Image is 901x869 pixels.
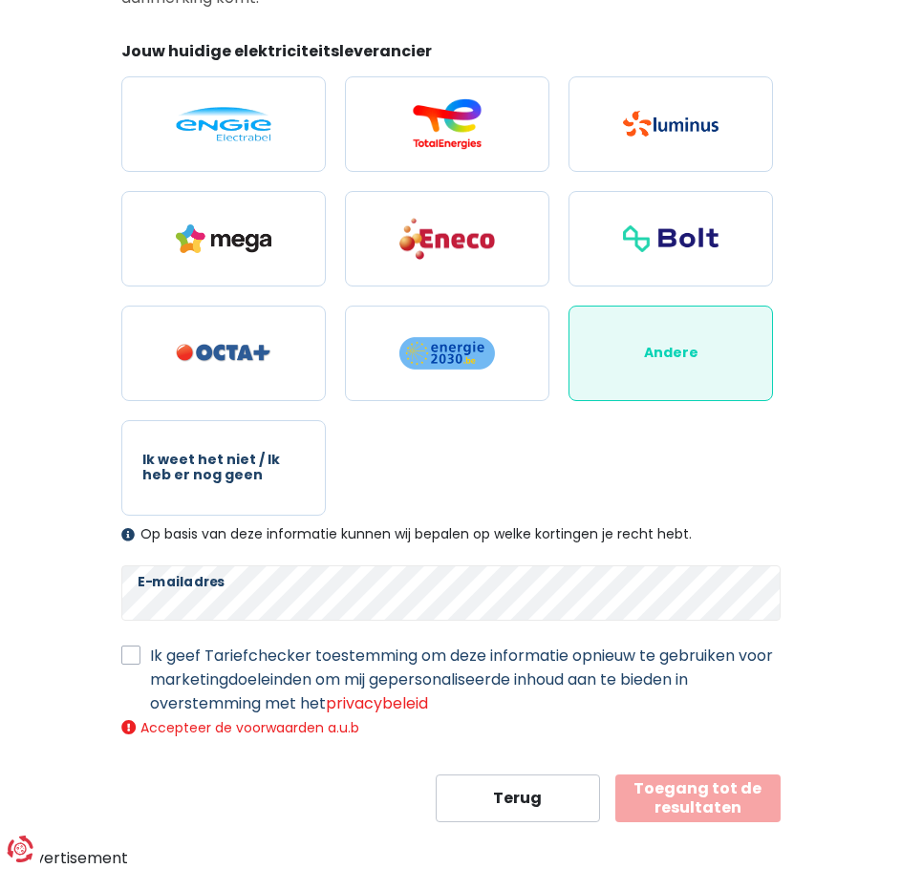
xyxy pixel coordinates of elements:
img: Engie / Electrabel [176,107,271,141]
button: Terug [436,774,601,822]
div: Accepteer de voorwaarden a.u.b [121,719,781,736]
span: Ik weet het niet / Ik heb er nog geen [142,453,304,482]
img: Total Energies / Lampiris [399,98,495,150]
img: Luminus [623,111,719,137]
img: Octa+ [176,344,271,362]
button: Toegang tot de resultaten [615,774,781,822]
img: Bolt [623,225,719,252]
div: Op basis van deze informatie kunnen wij bepalen op welke kortingen je recht hebt. [121,526,781,542]
a: privacybeleid [326,692,428,714]
img: Mega [176,224,271,253]
legend: Jouw huidige elektriciteitsleverancier [121,40,781,70]
span: Andere [644,346,698,360]
img: Eneco [399,217,495,262]
label: Ik geef Tariefchecker toestemming om deze informatie opnieuw te gebruiken voor marketingdoeleinde... [150,644,781,715]
img: Energie2030 [399,336,495,371]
